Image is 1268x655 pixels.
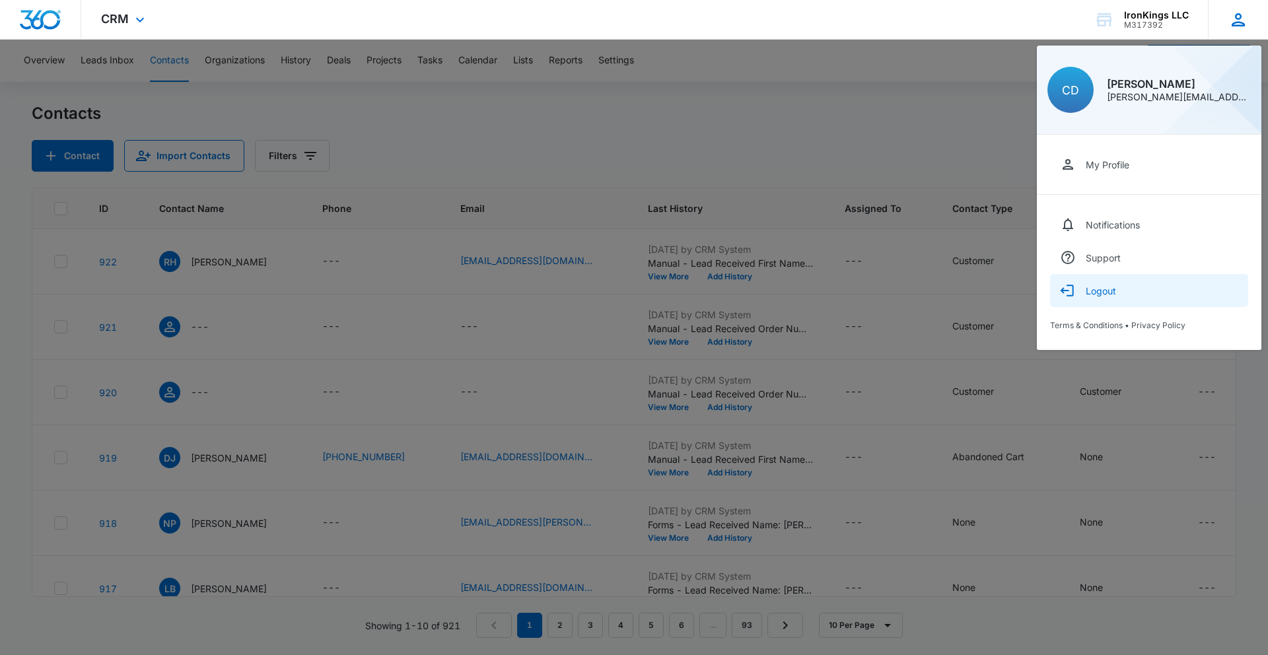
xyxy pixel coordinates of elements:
div: Notifications [1086,219,1140,230]
a: Privacy Policy [1131,320,1185,330]
div: Logout [1086,285,1116,296]
a: My Profile [1050,148,1248,181]
a: Terms & Conditions [1050,320,1123,330]
button: Logout [1050,274,1248,307]
span: CD [1062,83,1079,97]
div: • [1050,320,1248,330]
div: account id [1124,20,1189,30]
div: [PERSON_NAME] [1107,79,1251,89]
div: Support [1086,252,1121,263]
div: My Profile [1086,159,1129,170]
a: Support [1050,241,1248,274]
a: Notifications [1050,208,1248,241]
span: CRM [101,12,129,26]
div: [PERSON_NAME][EMAIL_ADDRESS][PERSON_NAME][DOMAIN_NAME] [1107,92,1251,102]
div: account name [1124,10,1189,20]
